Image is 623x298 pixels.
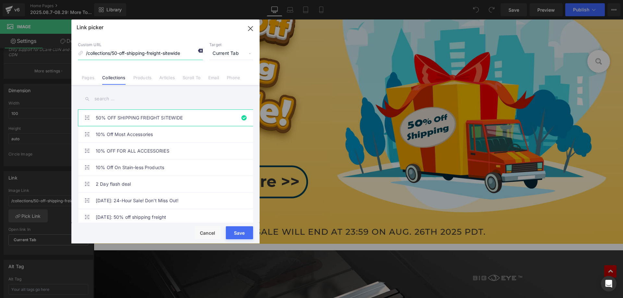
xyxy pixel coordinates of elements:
a: Scroll To [183,75,201,85]
input: https://gempages.net [78,47,203,60]
a: [DATE]: 50% off shipping freight [96,209,238,225]
a: [DATE]: 24-Hour Sale! Don't Miss Out! [96,192,238,209]
span: Current Tab [209,47,253,60]
a: Collections [102,75,125,85]
button: Save [226,226,253,239]
a: Products [133,75,152,85]
p: Target [209,42,253,47]
p: Link picker [77,24,104,31]
a: Pages [82,75,94,85]
a: Articles [159,75,175,85]
input: search ... [78,92,253,106]
a: Email [208,75,219,85]
a: Phone [227,75,240,85]
a: 10% Off Most Accessories [96,126,238,143]
a: 2 Day flash deal [96,176,238,192]
div: Open Intercom Messenger [601,276,617,292]
a: 10% OFF FOR ALL ACCESSORIES [96,143,238,159]
p: Custom URL [78,42,203,47]
button: Cancel [195,226,221,239]
a: 50% OFF SHIPPING FREIGHT SITEWIDE [96,110,238,126]
a: 10% Off On Stain-less Products [96,159,238,176]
